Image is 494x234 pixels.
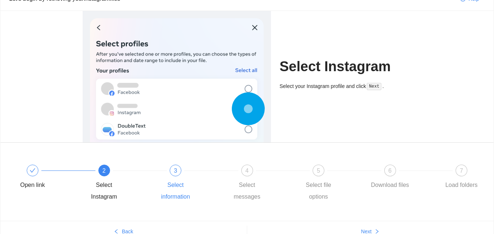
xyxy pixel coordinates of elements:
div: Download files [371,179,409,191]
span: 6 [388,168,392,174]
div: Select information [154,179,197,203]
h1: Select Instagram [280,58,412,75]
span: 5 [317,168,320,174]
span: 3 [174,168,177,174]
div: 5Select file options [297,165,369,203]
div: Open link [11,165,83,191]
div: 6Download files [369,165,441,191]
div: 4Select messages [226,165,298,203]
code: Next [367,83,381,90]
span: 2 [102,168,106,174]
span: 4 [245,168,249,174]
div: Open link [20,179,45,191]
span: 7 [460,168,463,174]
div: 2Select Instagram [83,165,155,203]
div: Select messages [226,179,268,203]
div: Load folders [445,179,478,191]
div: Select file options [297,179,340,203]
span: check [30,168,35,173]
div: 7Load folders [440,165,483,191]
div: Select Instagram [83,179,125,203]
div: Select your Instagram profile and click . [280,82,412,91]
div: 3Select information [154,165,226,203]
